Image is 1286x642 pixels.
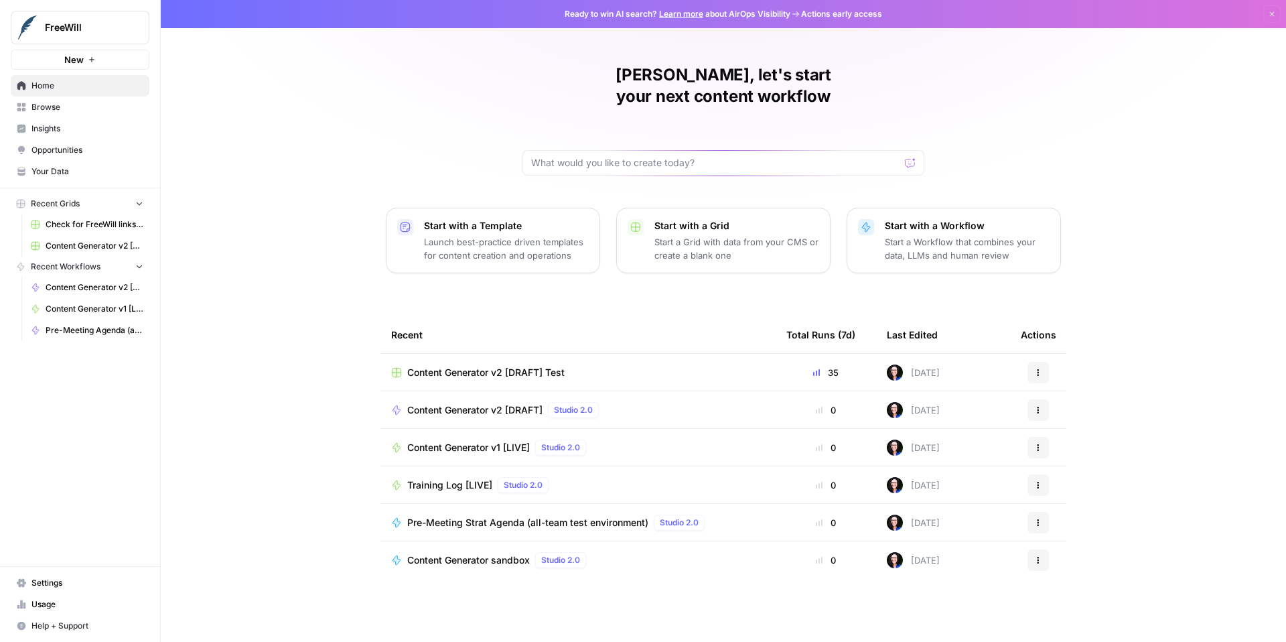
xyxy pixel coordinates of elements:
h1: [PERSON_NAME], let's start your next content workflow [522,64,924,107]
button: Recent Grids [11,194,149,214]
span: Your Data [31,166,143,178]
span: Training Log [LIVE] [407,478,492,492]
span: Recent Grids [31,198,80,210]
div: 0 [786,441,865,454]
span: Studio 2.0 [541,554,580,566]
img: qbv1ulvrwtta9e8z8l6qv22o0bxd [887,477,903,493]
div: [DATE] [887,477,940,493]
span: Content Generator v1 [LIVE] [407,441,530,454]
a: Pre-Meeting Strat Agenda (all-team test environment)Studio 2.0 [391,515,765,531]
span: Settings [31,577,143,589]
span: Content Generator v2 [DRAFT] Test [407,366,565,379]
div: Total Runs (7d) [786,316,855,353]
button: Start with a WorkflowStart a Workflow that combines your data, LLMs and human review [847,208,1061,273]
a: Content Generator v2 [DRAFT] [25,277,149,298]
span: Home [31,80,143,92]
span: Pre-Meeting Agenda (add gift data + testing new agenda format) [46,324,143,336]
span: Content Generator v2 [DRAFT] Test [46,240,143,252]
span: Actions early access [801,8,882,20]
button: Start with a GridStart a Grid with data from your CMS or create a blank one [616,208,831,273]
button: Start with a TemplateLaunch best-practice driven templates for content creation and operations [386,208,600,273]
button: Recent Workflows [11,257,149,277]
img: qbv1ulvrwtta9e8z8l6qv22o0bxd [887,402,903,418]
span: Browse [31,101,143,113]
p: Launch best-practice driven templates for content creation and operations [424,235,589,262]
p: Start a Grid with data from your CMS or create a blank one [654,235,819,262]
a: Content Generator v2 [DRAFT] Test [391,366,765,379]
span: Recent Workflows [31,261,100,273]
p: Start a Workflow that combines your data, LLMs and human review [885,235,1050,262]
span: Insights [31,123,143,135]
a: Check for FreeWill links on partner's external website [25,214,149,235]
div: 0 [786,478,865,492]
p: Start with a Grid [654,219,819,233]
div: [DATE] [887,402,940,418]
span: FreeWill [45,21,126,34]
span: New [64,53,84,66]
span: Help + Support [31,620,143,632]
a: Home [11,75,149,97]
span: Studio 2.0 [504,479,543,491]
div: [DATE] [887,440,940,456]
img: qbv1ulvrwtta9e8z8l6qv22o0bxd [887,515,903,531]
a: Opportunities [11,139,149,161]
div: 35 [786,366,865,379]
a: Content Generator v2 [DRAFT]Studio 2.0 [391,402,765,418]
a: Settings [11,572,149,594]
span: Content Generator v2 [DRAFT] [46,281,143,294]
a: Content Generator v1 [LIVE] [25,298,149,320]
div: 0 [786,516,865,529]
span: Pre-Meeting Strat Agenda (all-team test environment) [407,516,648,529]
a: Insights [11,118,149,139]
input: What would you like to create today? [531,156,900,170]
div: 0 [786,403,865,417]
span: Content Generator v2 [DRAFT] [407,403,543,417]
span: Studio 2.0 [554,404,593,416]
span: Content Generator sandbox [407,554,530,567]
p: Start with a Template [424,219,589,233]
span: Check for FreeWill links on partner's external website [46,218,143,231]
img: qbv1ulvrwtta9e8z8l6qv22o0bxd [887,552,903,568]
img: qbv1ulvrwtta9e8z8l6qv22o0bxd [887,440,903,456]
span: Studio 2.0 [541,442,580,454]
img: FreeWill Logo [15,15,40,40]
a: Content Generator v1 [LIVE]Studio 2.0 [391,440,765,456]
button: Workspace: FreeWill [11,11,149,44]
a: Content Generator sandboxStudio 2.0 [391,552,765,568]
a: Your Data [11,161,149,182]
span: Usage [31,598,143,611]
a: Content Generator v2 [DRAFT] Test [25,235,149,257]
a: Training Log [LIVE]Studio 2.0 [391,477,765,493]
button: Help + Support [11,615,149,637]
p: Start with a Workflow [885,219,1050,233]
img: qbv1ulvrwtta9e8z8l6qv22o0bxd [887,365,903,381]
span: Opportunities [31,144,143,156]
a: Browse [11,97,149,118]
div: [DATE] [887,365,940,381]
div: [DATE] [887,552,940,568]
div: Recent [391,316,765,353]
span: Content Generator v1 [LIVE] [46,303,143,315]
span: Ready to win AI search? about AirOps Visibility [565,8,790,20]
a: Pre-Meeting Agenda (add gift data + testing new agenda format) [25,320,149,341]
a: Learn more [659,9,703,19]
button: New [11,50,149,70]
a: Usage [11,594,149,615]
div: [DATE] [887,515,940,531]
div: Actions [1021,316,1056,353]
div: Last Edited [887,316,938,353]
span: Studio 2.0 [660,517,699,529]
div: 0 [786,554,865,567]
